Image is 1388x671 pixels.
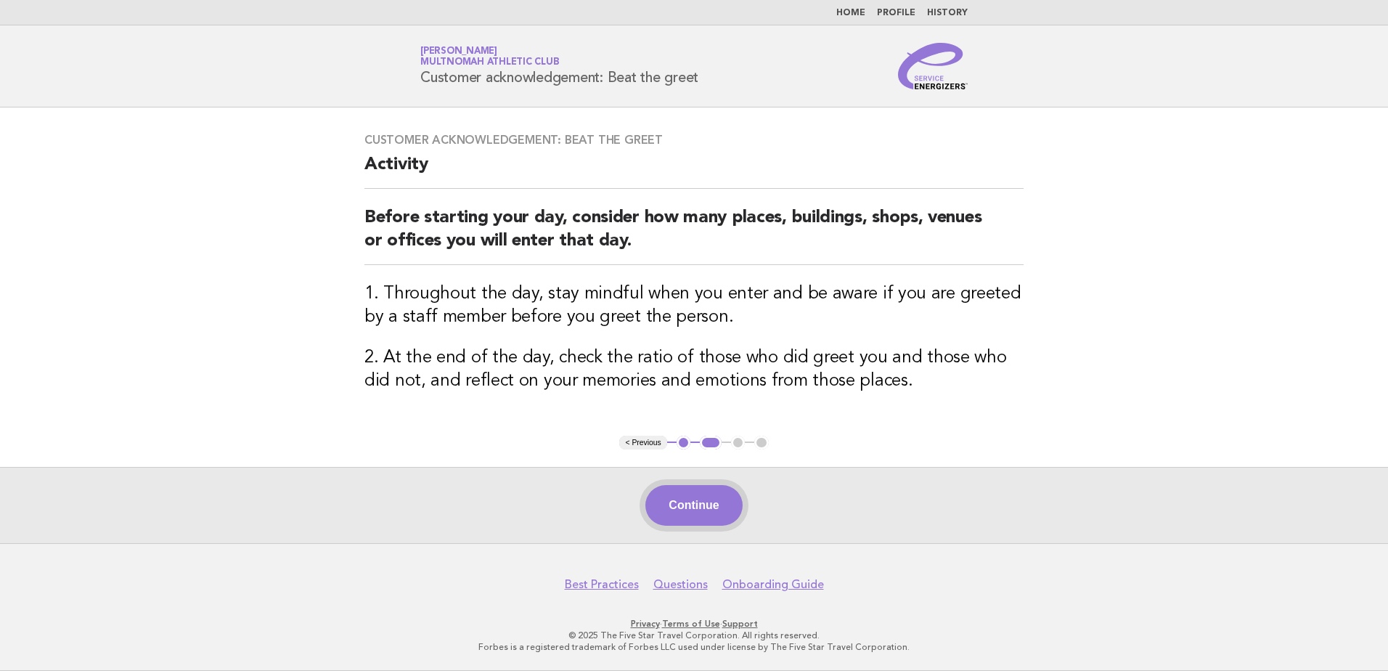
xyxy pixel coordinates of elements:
[722,577,824,592] a: Onboarding Guide
[927,9,968,17] a: History
[619,436,666,450] button: < Previous
[364,206,1024,265] h2: Before starting your day, consider how many places, buildings, shops, venues or offices you will ...
[565,577,639,592] a: Best Practices
[645,485,742,526] button: Continue
[250,641,1138,653] p: Forbes is a registered trademark of Forbes LLC used under license by The Five Star Travel Corpora...
[250,618,1138,630] p: · ·
[420,46,559,67] a: [PERSON_NAME]Multnomah Athletic Club
[662,619,720,629] a: Terms of Use
[898,43,968,89] img: Service Energizers
[836,9,865,17] a: Home
[653,577,708,592] a: Questions
[677,436,691,450] button: 1
[700,436,721,450] button: 2
[877,9,915,17] a: Profile
[722,619,758,629] a: Support
[631,619,660,629] a: Privacy
[364,133,1024,147] h3: Customer acknowledgement: Beat the greet
[364,282,1024,329] h3: 1. Throughout the day, stay mindful when you enter and be aware if you are greeted by a staff mem...
[364,153,1024,189] h2: Activity
[420,47,698,85] h1: Customer acknowledgement: Beat the greet
[420,58,559,68] span: Multnomah Athletic Club
[364,346,1024,393] h3: 2. At the end of the day, check the ratio of those who did greet you and those who did not, and r...
[250,630,1138,641] p: © 2025 The Five Star Travel Corporation. All rights reserved.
